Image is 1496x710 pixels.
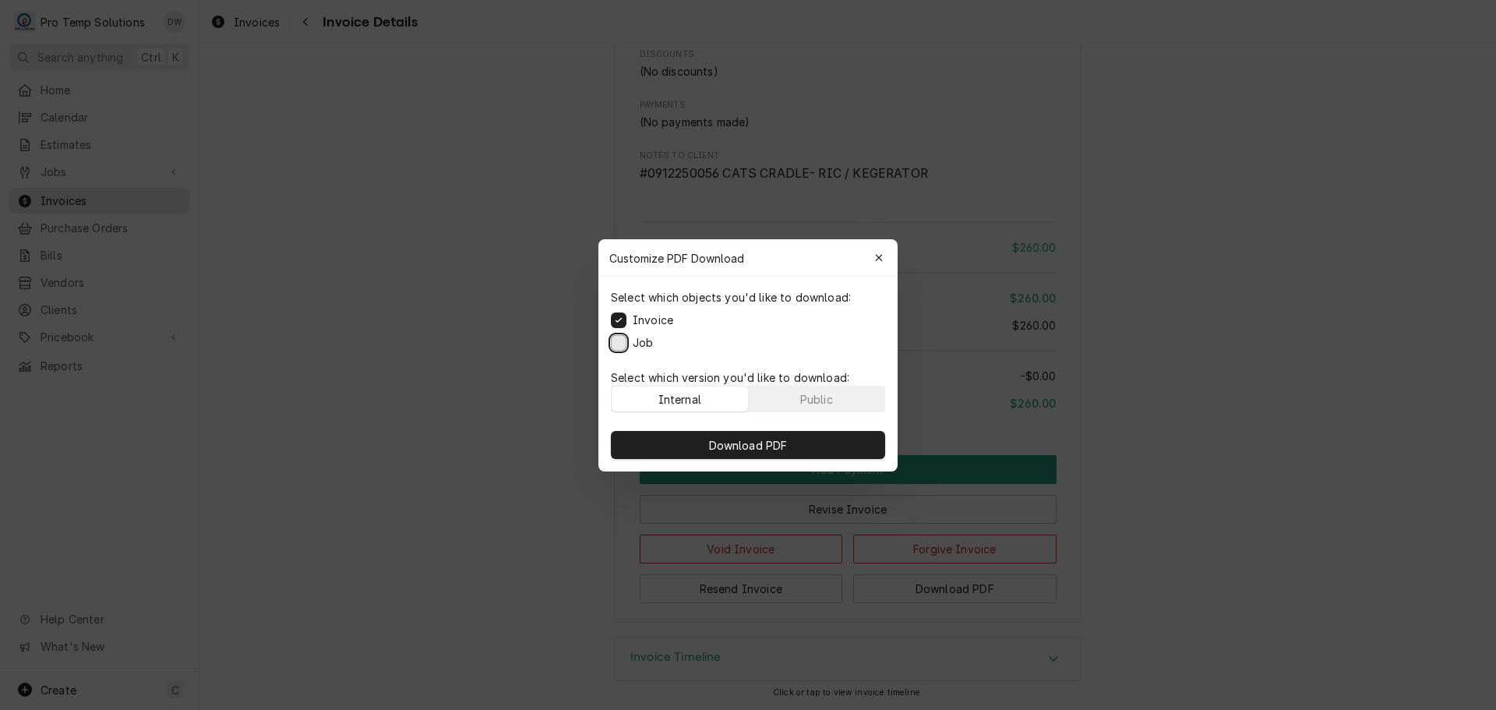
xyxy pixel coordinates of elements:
[598,239,898,277] div: Customize PDF Download
[611,369,885,386] p: Select which version you'd like to download:
[611,289,851,306] p: Select which objects you'd like to download:
[633,312,673,328] label: Invoice
[800,390,833,407] div: Public
[633,334,653,351] label: Job
[706,436,791,453] span: Download PDF
[658,390,701,407] div: Internal
[611,431,885,459] button: Download PDF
